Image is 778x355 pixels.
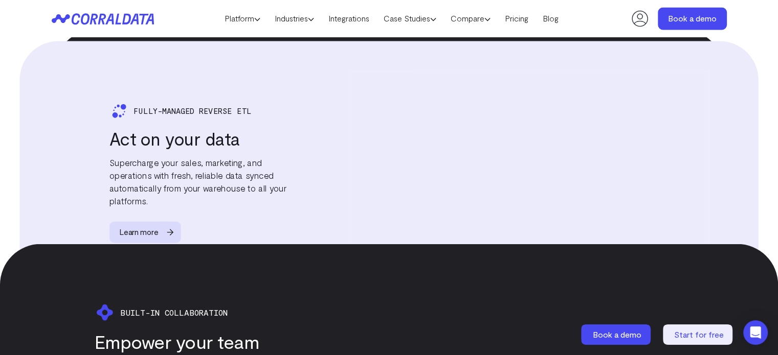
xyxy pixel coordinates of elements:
span: Fully-managed Reverse Etl [134,106,252,115]
a: Case Studies [376,11,443,26]
span: Book a demo [593,329,641,339]
span: BUILT-IN COLLABORATION [120,307,228,317]
div: Open Intercom Messenger [743,320,768,345]
h3: Act on your data [109,128,302,149]
a: Integrations [321,11,376,26]
a: Start for free [663,324,735,345]
span: Learn more [109,221,168,243]
a: Book a demo [581,324,653,345]
a: Book a demo [658,7,727,30]
a: Compare [443,11,498,26]
a: Learn more [109,221,190,243]
p: Supercharge your sales, marketing, and operations with fresh, reliable data synced automatically ... [109,156,302,207]
a: Blog [536,11,566,26]
a: Industries [268,11,321,26]
span: Start for free [674,329,724,339]
a: Platform [217,11,268,26]
a: Pricing [498,11,536,26]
